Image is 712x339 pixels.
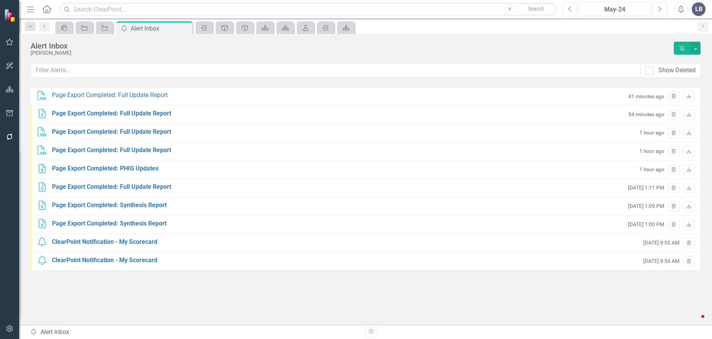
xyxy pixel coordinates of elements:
[628,111,664,118] small: 54 minutes ago
[628,221,664,228] small: [DATE] 1:00 PM
[52,183,171,191] div: Page Export Completed: Full Update Report
[643,258,680,265] small: [DATE] 9:54 AM
[31,63,641,78] input: Filter Alerts...
[579,2,651,16] button: May-24
[639,166,664,173] small: 1 hour ago
[131,24,191,33] div: Alert Inbox
[52,109,171,118] div: Page Export Completed: Full Update Report
[659,66,696,75] div: Show Deleted
[52,146,171,155] div: Page Export Completed: Full Update Report
[528,6,544,12] span: Search
[692,2,706,16] button: LB
[52,91,168,100] div: Page Export Completed: Full Update Report
[4,9,17,22] img: ClearPoint Strategy
[639,129,664,136] small: 1 hour ago
[52,201,167,210] div: Page Export Completed: Synthesis Report
[643,239,680,247] small: [DATE] 9:55 AM
[517,4,555,15] button: Search
[628,93,664,100] small: 41 minutes ago
[59,3,557,16] input: Search ClearPoint...
[582,5,648,14] div: May-24
[31,50,670,56] div: [PERSON_NAME]
[52,219,167,228] div: Page Export Completed: Synthesis Report
[52,128,171,136] div: Page Export Completed: Full Update Report
[628,203,664,210] small: [DATE] 1:09 PM
[31,42,670,50] div: Alert Inbox
[52,238,157,247] div: ClearPoint Notification - My Scorecard
[628,184,664,191] small: [DATE] 1:11 PM
[639,148,664,155] small: 1 hour ago
[52,164,159,173] div: Page Export Completed: PHIG Updates
[686,313,704,331] iframe: Intercom live chat
[30,328,360,337] div: Alert Inbox
[52,256,157,265] div: ClearPoint Notification - My Scorecard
